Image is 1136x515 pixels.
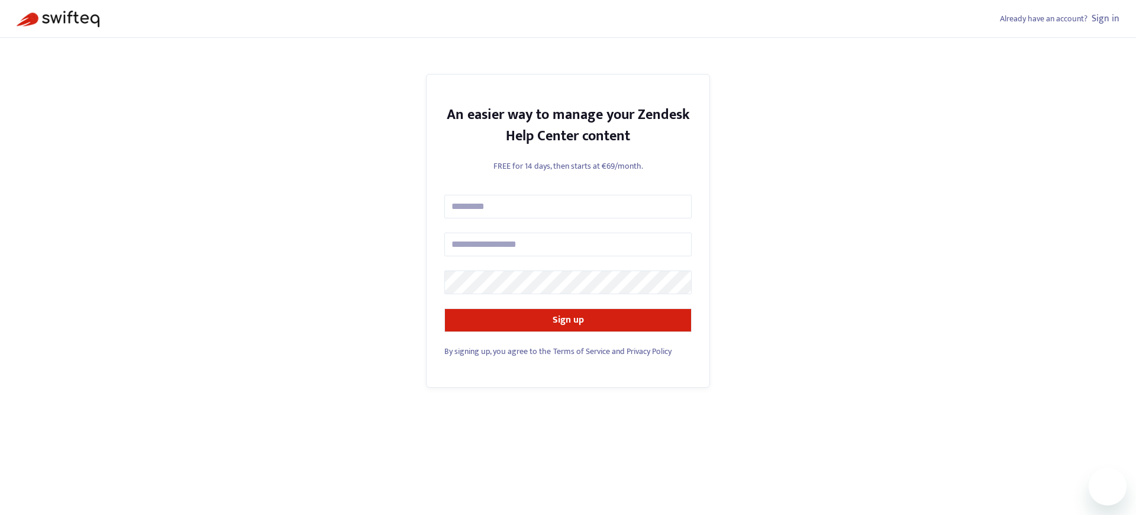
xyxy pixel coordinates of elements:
span: By signing up, you agree to the [444,345,551,358]
a: Sign in [1092,11,1119,27]
a: Terms of Service [553,345,610,358]
strong: Sign up [553,312,584,328]
img: Swifteq [17,11,99,27]
a: Privacy Policy [627,345,672,358]
button: Sign up [444,308,692,332]
span: Already have an account? [1000,12,1087,25]
p: FREE for 14 days, then starts at €69/month. [444,160,692,172]
iframe: Button to launch messaging window [1089,468,1127,506]
div: and [444,345,692,358]
strong: An easier way to manage your Zendesk Help Center content [447,103,690,148]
